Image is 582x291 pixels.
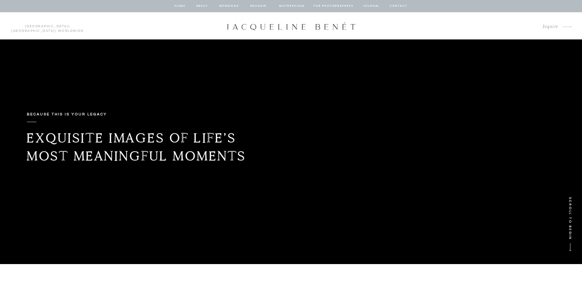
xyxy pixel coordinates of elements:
a: Weddings [219,3,239,9]
a: Motherhood [279,3,304,9]
p: | | Worldwide [9,24,87,28]
a: [GEOGRAPHIC_DATA] [25,25,69,28]
b: Exquisite images of life’s most meaningful moments [27,130,246,164]
a: Inquire [538,23,558,31]
a: BOUDOIR [250,3,267,9]
a: for photographers [314,3,353,9]
a: [GEOGRAPHIC_DATA] [11,29,55,32]
a: home [174,3,186,9]
p: SCROLL TO BEGIN [566,197,573,249]
a: journal [362,3,381,9]
a: contact [389,3,408,9]
b: Because this is your legacy [27,112,107,116]
a: about [196,3,208,9]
